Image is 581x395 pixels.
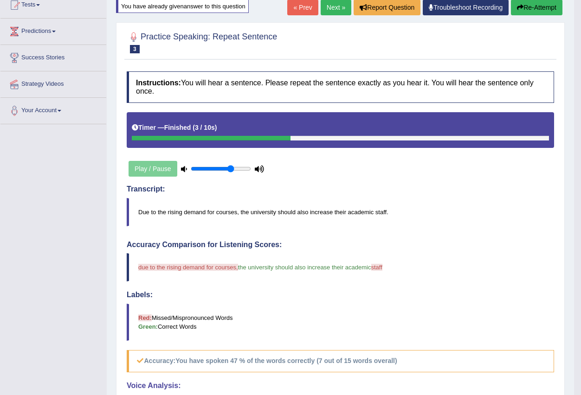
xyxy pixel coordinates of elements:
[175,357,397,364] b: You have spoken 47 % of the words correctly (7 out of 15 words overall)
[0,19,106,42] a: Predictions
[127,198,554,226] blockquote: Due to the rising demand for courses, the university should also increase their academic staff.
[193,124,195,131] b: (
[127,304,554,341] blockquote: Missed/Mispronounced Words Correct Words
[0,45,106,68] a: Success Stories
[127,291,554,299] h4: Labels:
[0,98,106,121] a: Your Account
[127,382,554,390] h4: Voice Analysis:
[215,124,217,131] b: )
[138,314,152,321] b: Red:
[130,45,140,53] span: 3
[127,30,277,53] h2: Practice Speaking: Repeat Sentence
[371,264,382,271] span: staff
[238,264,371,271] span: the university should also increase their academic
[127,71,554,102] h4: You will hear a sentence. Please repeat the sentence exactly as you hear it. You will hear the se...
[136,79,181,87] b: Instructions:
[127,350,554,372] h5: Accuracy:
[132,124,217,131] h5: Timer —
[0,71,106,95] a: Strategy Videos
[164,124,191,131] b: Finished
[127,241,554,249] h4: Accuracy Comparison for Listening Scores:
[138,264,238,271] span: due to the rising demand for courses,
[127,185,554,193] h4: Transcript:
[138,323,158,330] b: Green:
[195,124,215,131] b: 3 / 10s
